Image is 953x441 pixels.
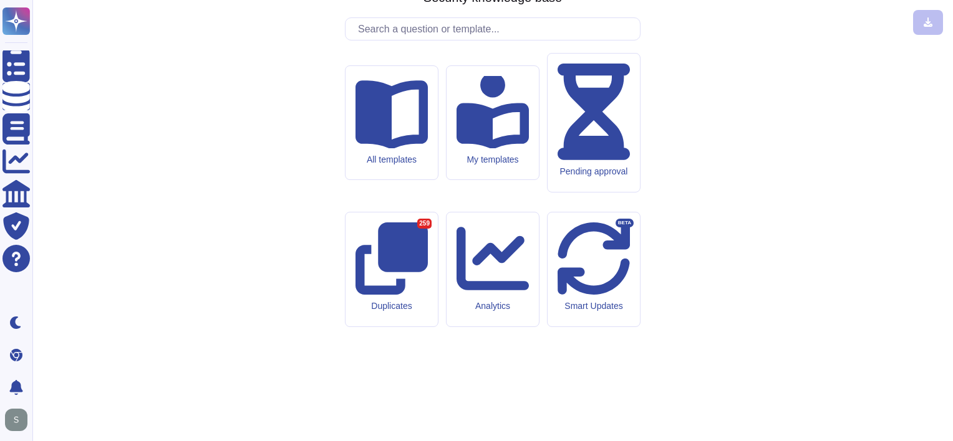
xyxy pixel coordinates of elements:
div: Analytics [457,301,529,311]
div: 259 [417,219,432,229]
button: user [2,406,36,434]
div: Smart Updates [558,301,630,311]
img: user [5,409,27,431]
div: Duplicates [356,301,428,311]
div: Pending approval [558,166,630,177]
div: All templates [356,154,428,165]
div: My templates [457,154,529,165]
input: Search a question or template... [352,18,640,40]
div: BETA [616,219,634,227]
